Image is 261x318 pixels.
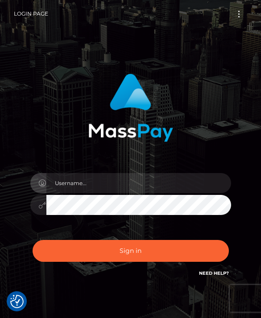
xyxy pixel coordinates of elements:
[88,74,173,142] img: MassPay Login
[199,270,229,276] a: Need Help?
[46,173,231,193] input: Username...
[10,295,24,308] button: Consent Preferences
[33,240,229,262] button: Sign in
[231,8,247,20] button: Toggle navigation
[14,4,48,23] a: Login Page
[10,295,24,308] img: Revisit consent button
